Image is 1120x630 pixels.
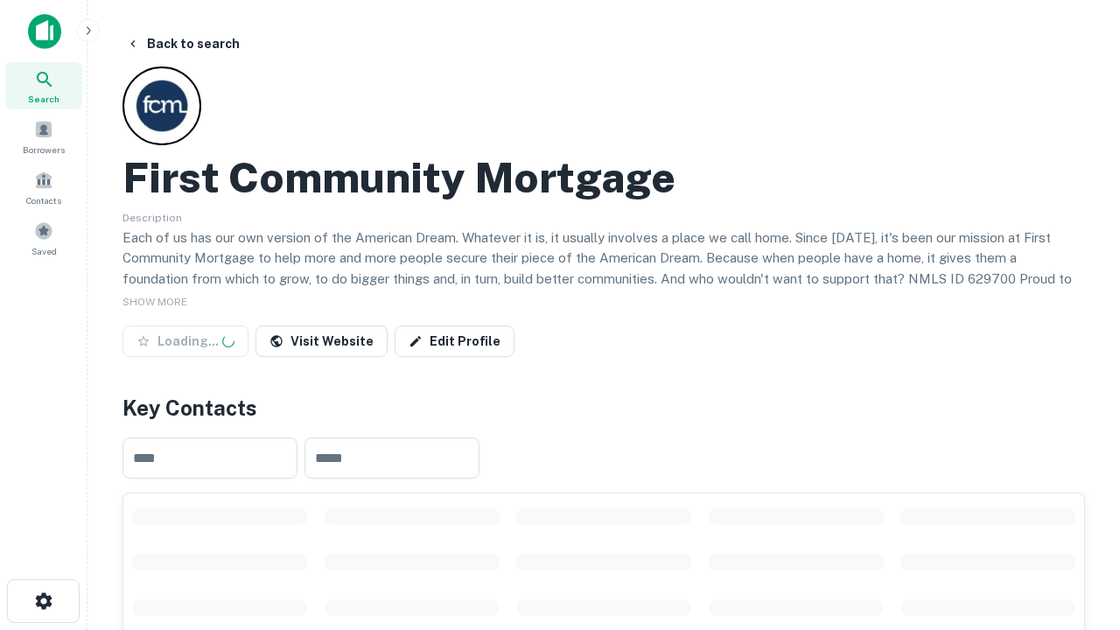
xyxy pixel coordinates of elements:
a: Edit Profile [395,325,514,357]
span: Contacts [26,193,61,207]
p: Each of us has our own version of the American Dream. Whatever it is, it usually involves a place... [122,227,1085,310]
a: Visit Website [255,325,388,357]
a: Contacts [5,164,82,211]
span: SHOW MORE [122,296,187,308]
span: Description [122,212,182,224]
span: Saved [31,244,57,258]
span: Borrowers [23,143,65,157]
button: Back to search [119,28,247,59]
a: Search [5,62,82,109]
h4: Key Contacts [122,392,1085,423]
a: Borrowers [5,113,82,160]
a: Saved [5,214,82,262]
iframe: Chat Widget [1032,434,1120,518]
img: capitalize-icon.png [28,14,61,49]
h2: First Community Mortgage [122,152,675,203]
span: Search [28,92,59,106]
